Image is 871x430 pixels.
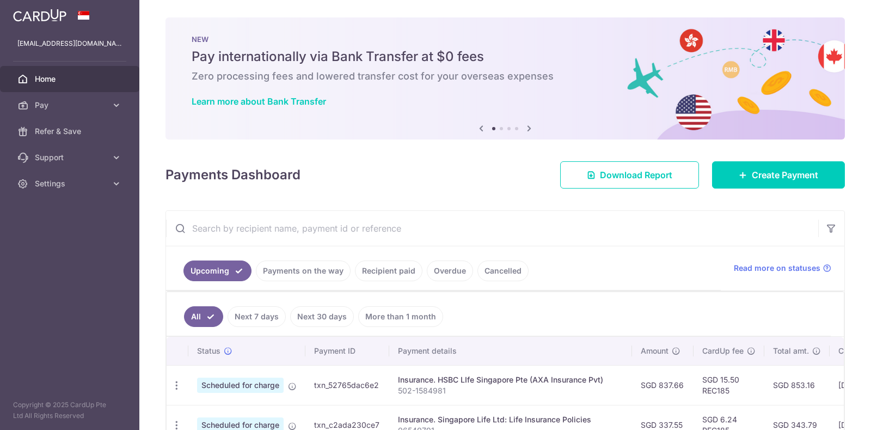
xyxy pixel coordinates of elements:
a: Download Report [560,161,699,189]
span: Amount [641,346,668,356]
span: Pay [35,100,107,111]
a: Cancelled [477,261,529,281]
img: Bank transfer banner [165,17,845,140]
a: Next 30 days [290,306,354,327]
span: Home [35,74,107,84]
h5: Pay internationally via Bank Transfer at $0 fees [192,48,819,65]
div: Insurance. HSBC LIfe Singapore Pte (AXA Insurance Pvt) [398,374,623,385]
a: Recipient paid [355,261,422,281]
h6: Zero processing fees and lowered transfer cost for your overseas expenses [192,70,819,83]
td: SGD 837.66 [632,365,694,405]
a: Overdue [427,261,473,281]
th: Payment details [389,337,632,365]
td: SGD 853.16 [764,365,830,405]
span: Refer & Save [35,126,107,137]
p: NEW [192,35,819,44]
a: More than 1 month [358,306,443,327]
span: Download Report [600,168,672,181]
span: Settings [35,178,107,189]
p: [EMAIL_ADDRESS][DOMAIN_NAME] [17,38,122,49]
a: Next 7 days [228,306,286,327]
th: Payment ID [305,337,389,365]
a: Create Payment [712,161,845,189]
span: Create Payment [752,168,818,181]
span: Status [197,346,220,356]
a: Read more on statuses [734,263,831,274]
h4: Payments Dashboard [165,165,300,185]
div: Insurance. Singapore Life Ltd: Life Insurance Policies [398,414,623,425]
input: Search by recipient name, payment id or reference [166,211,818,246]
a: Payments on the way [256,261,351,281]
td: SGD 15.50 REC185 [694,365,764,405]
a: Upcoming [183,261,252,281]
a: All [184,306,223,327]
img: CardUp [13,9,66,22]
a: Learn more about Bank Transfer [192,96,326,107]
span: Support [35,152,107,163]
span: CardUp fee [702,346,744,356]
span: Scheduled for charge [197,378,284,393]
td: txn_52765dac6e2 [305,365,389,405]
span: Total amt. [773,346,809,356]
p: 502-1584981 [398,385,623,396]
span: Read more on statuses [734,263,820,274]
